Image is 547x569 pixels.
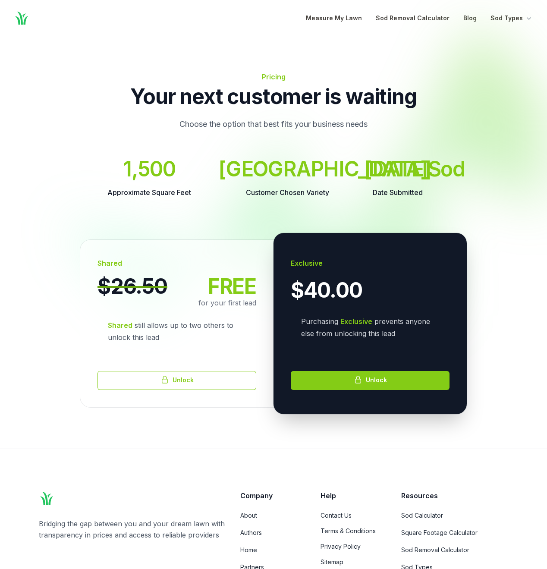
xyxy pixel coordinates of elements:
[291,280,362,301] span: $40.00
[108,321,132,330] strong: Shared
[97,309,256,354] p: still allows up to two others to unlock this lead
[208,276,256,297] span: FREE
[376,13,450,23] a: Sod Removal Calculator
[401,528,508,537] a: Square Footage Calculator
[364,186,431,198] dt: Date Submitted
[321,527,387,535] a: Terms & Conditions
[97,276,167,297] span: $26.50
[321,511,387,520] a: Contact Us
[97,257,256,269] h3: Shared
[321,558,387,566] a: Sitemap
[490,13,533,23] button: Sod Types
[321,542,387,551] a: Privacy Policy
[107,159,191,179] dd: 1,500
[240,490,307,501] p: Company
[301,315,439,340] p: Purchasing prevents anyone else from unlocking this lead
[401,490,508,501] p: Resources
[97,371,256,390] button: Unlock
[218,159,356,179] dd: [GEOGRAPHIC_DATA] Sod
[97,297,256,309] p: for your first lead
[291,257,450,269] h3: Exclusive
[401,546,508,554] a: Sod Removal Calculator
[218,186,356,198] dt: Customer Chosen Variety
[80,71,467,83] h2: Pricing
[340,317,372,326] strong: Exclusive
[321,490,387,501] p: Help
[39,518,226,541] p: Bridging the gap between you and your dream lawn with transparency in prices and access to reliab...
[463,13,477,23] a: Blog
[401,511,508,520] a: Sod Calculator
[240,511,307,520] a: About
[306,13,362,23] a: Measure My Lawn
[240,546,307,554] a: Home
[364,159,431,179] dd: [DATE]
[240,528,307,537] a: Authors
[291,371,450,390] button: Unlock
[107,186,191,198] dt: Approximate Square Feet
[129,117,418,131] p: Choose the option that best fits your business needs
[80,86,467,107] p: Your next customer is waiting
